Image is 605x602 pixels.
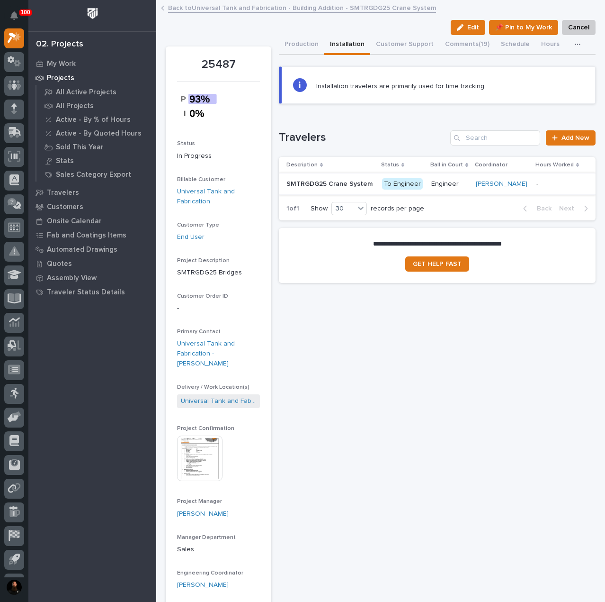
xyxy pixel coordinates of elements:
[56,116,131,124] p: Active - By % of Hours
[177,58,260,72] p: 25487
[12,11,24,27] div: Notifications100
[47,246,117,254] p: Automated Drawings
[405,256,469,272] a: GET HELP FAST
[177,222,219,228] span: Customer Type
[177,499,222,504] span: Project Manager
[28,214,156,228] a: Onsite Calendar
[36,154,156,167] a: Stats
[177,329,221,335] span: Primary Contact
[28,242,156,256] a: Automated Drawings
[177,535,236,540] span: Manager Department
[279,197,307,220] p: 1 of 1
[56,157,74,165] p: Stats
[495,35,535,55] button: Schedule
[4,577,24,597] button: users-avatar
[177,141,195,146] span: Status
[36,113,156,126] a: Active - By % of Hours
[177,232,205,242] a: End User
[28,228,156,242] a: Fab and Coatings Items
[84,5,101,22] img: Workspace Logo
[279,173,596,194] tr: SMTRGDG25 Crane SystemSMTRGDG25 Crane System To EngineerEngineer[PERSON_NAME] --
[451,20,485,35] button: Edit
[177,303,260,313] p: -
[28,285,156,299] a: Traveler Status Details
[47,203,83,211] p: Customers
[36,99,156,112] a: All Projects
[535,160,574,170] p: Hours Worked
[555,204,596,213] button: Next
[47,74,74,82] p: Projects
[28,185,156,200] a: Travelers
[516,204,555,213] button: Back
[381,160,399,170] p: Status
[370,35,439,55] button: Customer Support
[286,160,318,170] p: Description
[559,204,580,213] span: Next
[439,35,495,55] button: Comments (19)
[56,129,142,138] p: Active - By Quoted Hours
[28,271,156,285] a: Assembly View
[413,261,462,267] span: GET HELP FAST
[177,258,230,264] span: Project Description
[177,187,260,207] a: Universal Tank and Fabrication
[431,180,468,188] p: Engineer
[47,60,76,68] p: My Work
[4,6,24,26] button: Notifications
[177,151,260,161] p: In Progress
[47,189,79,197] p: Travelers
[177,177,225,182] span: Billable Customer
[279,35,324,55] button: Production
[36,140,156,154] a: Sold This Year
[28,256,156,271] a: Quotes
[56,102,94,110] p: All Projects
[561,135,589,141] span: Add New
[177,580,229,590] a: [PERSON_NAME]
[177,426,234,431] span: Project Confirmation
[56,143,104,152] p: Sold This Year
[36,85,156,99] a: All Active Projects
[177,545,260,555] p: Sales
[56,88,116,97] p: All Active Projects
[36,39,83,50] div: 02. Projects
[28,56,156,71] a: My Work
[568,22,589,33] span: Cancel
[531,204,552,213] span: Back
[286,178,374,188] p: SMTRGDG25 Crane System
[36,168,156,181] a: Sales Category Export
[450,130,540,146] input: Search
[177,87,219,126] img: DHYFPg9CdnGOkYeUglEgqHnEYPVtB0hufxnEGxdaZb8
[535,35,565,55] button: Hours
[536,178,540,188] p: -
[168,2,436,13] a: Back toUniversal Tank and Fabrication - Building Addition - SMTRGDG25 Crane System
[28,71,156,85] a: Projects
[47,288,125,297] p: Traveler Status Details
[177,570,243,576] span: Engineering Coordinator
[476,180,527,188] a: [PERSON_NAME]
[36,127,156,140] a: Active - By Quoted Hours
[177,293,228,299] span: Customer Order ID
[47,231,126,240] p: Fab and Coatings Items
[21,9,30,16] p: 100
[430,160,463,170] p: Ball in Court
[47,274,97,283] p: Assembly View
[475,160,507,170] p: Coordinator
[316,82,486,91] p: Installation travelers are primarily used for time tracking.
[562,20,596,35] button: Cancel
[332,204,355,214] div: 30
[177,339,260,368] a: Universal Tank and Fabrication - [PERSON_NAME]
[324,35,370,55] button: Installation
[177,268,260,278] p: SMTRGDG25 Bridges
[56,171,131,179] p: Sales Category Export
[177,509,229,519] a: [PERSON_NAME]
[382,178,423,190] div: To Engineer
[28,200,156,214] a: Customers
[47,260,72,268] p: Quotes
[279,131,446,145] h1: Travelers
[546,130,596,146] a: Add New
[181,396,256,406] a: Universal Tank and Fabrication Building Addition
[489,20,558,35] button: 📌 Pin to My Work
[311,205,328,213] p: Show
[177,384,249,390] span: Delivery / Work Location(s)
[47,217,102,226] p: Onsite Calendar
